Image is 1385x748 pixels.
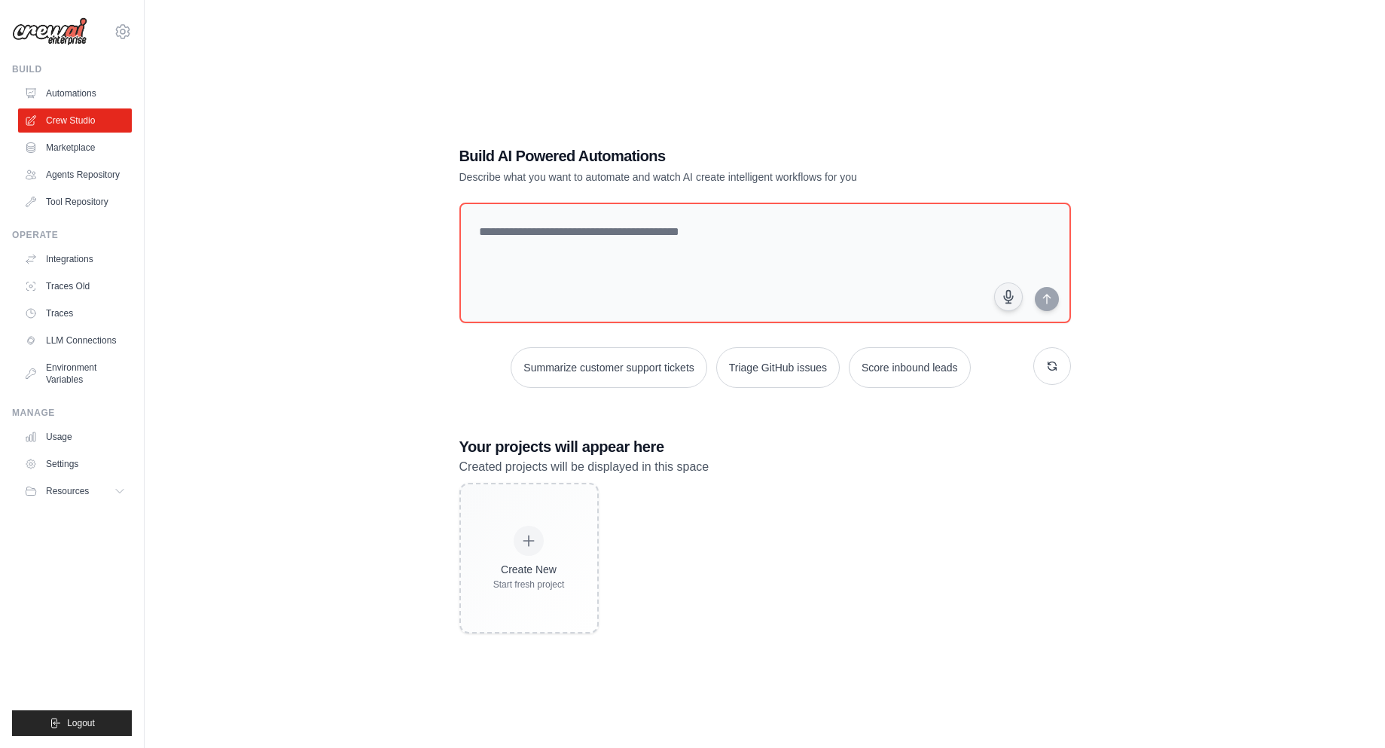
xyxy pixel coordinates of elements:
[994,282,1023,311] button: Click to speak your automation idea
[12,710,132,736] button: Logout
[18,356,132,392] a: Environment Variables
[459,457,1071,477] p: Created projects will be displayed in this space
[18,452,132,476] a: Settings
[18,301,132,325] a: Traces
[12,407,132,419] div: Manage
[67,717,95,729] span: Logout
[18,136,132,160] a: Marketplace
[18,108,132,133] a: Crew Studio
[493,562,565,577] div: Create New
[18,81,132,105] a: Automations
[12,17,87,46] img: Logo
[18,163,132,187] a: Agents Repository
[18,274,132,298] a: Traces Old
[459,169,966,185] p: Describe what you want to automate and watch AI create intelligent workflows for you
[46,485,89,497] span: Resources
[12,229,132,241] div: Operate
[459,436,1071,457] h3: Your projects will appear here
[18,190,132,214] a: Tool Repository
[849,347,971,388] button: Score inbound leads
[1033,347,1071,385] button: Get new suggestions
[18,328,132,353] a: LLM Connections
[716,347,840,388] button: Triage GitHub issues
[18,425,132,449] a: Usage
[12,63,132,75] div: Build
[459,145,966,166] h1: Build AI Powered Automations
[18,247,132,271] a: Integrations
[511,347,706,388] button: Summarize customer support tickets
[18,479,132,503] button: Resources
[493,579,565,591] div: Start fresh project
